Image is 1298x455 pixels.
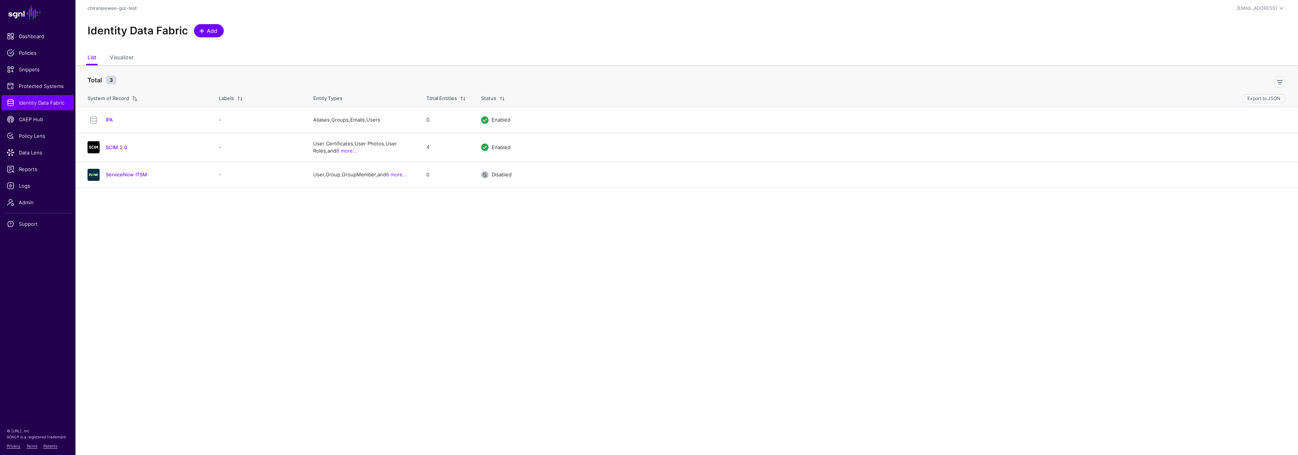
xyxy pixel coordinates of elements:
[88,76,102,84] strong: Total
[211,162,306,188] td: -
[7,116,69,123] span: CAEP Hub
[426,95,457,102] div: Total Entities
[419,133,474,162] td: 4
[2,162,74,177] a: Reports
[106,171,147,177] a: ServiceNow ITSM
[492,144,511,150] span: Enabled
[7,165,69,173] span: Reports
[2,145,74,160] a: Data Lens
[7,132,69,140] span: Policy Lens
[7,49,69,57] span: Policies
[2,195,74,210] a: Admin
[419,107,474,133] td: 0
[7,149,69,156] span: Data Lens
[88,169,100,181] img: svg+xml;base64,PHN2ZyB3aWR0aD0iNjQiIGhlaWdodD0iNjQiIHZpZXdCb3g9IjAgMCA2NCA2NCIgZmlsbD0ibm9uZSIgeG...
[2,128,74,143] a: Policy Lens
[1242,94,1286,103] button: Export to JSON
[7,82,69,90] span: Protected Systems
[306,107,419,133] td: Aliases, Groups, Emails, Users
[7,99,69,106] span: Identity Data Fabric
[110,51,134,65] a: Visualizer
[313,95,342,101] span: Entity Types
[2,112,74,127] a: CAEP Hub
[7,220,69,228] span: Support
[2,62,74,77] a: Snippets
[7,199,69,206] span: Admin
[336,148,357,154] a: 8 more...
[7,182,69,190] span: Logs
[26,444,37,448] a: Terms
[88,5,137,11] a: chiranjeewee-gsz-test
[2,45,74,60] a: Policies
[194,24,224,37] a: Add
[386,171,407,177] a: 6 more...
[306,133,419,162] td: User Certificates, User Photos, User Roles, and
[43,444,57,448] a: Patents
[7,32,69,40] span: Dashboard
[5,5,71,21] a: SGNL
[88,51,96,65] a: List
[211,133,306,162] td: -
[2,29,74,44] a: Dashboard
[106,76,117,85] small: 3
[419,162,474,188] td: 0
[1237,5,1277,12] div: [EMAIL_ADDRESS]
[219,95,234,102] div: Labels
[88,141,100,153] img: svg+xml;base64,PHN2ZyB3aWR0aD0iNjQiIGhlaWdodD0iNjQiIHZpZXdCb3g9IjAgMCA2NCA2NCIgZmlsbD0ibm9uZSIgeG...
[2,178,74,193] a: Logs
[492,117,511,123] span: Enabled
[7,66,69,73] span: Snippets
[2,79,74,94] a: Protected Systems
[306,162,419,188] td: User, Group, GroupMember, and
[88,95,129,102] div: System of Record
[106,117,113,123] a: IPA
[7,444,20,448] a: Privacy
[492,171,512,177] span: Disabled
[2,95,74,110] a: Identity Data Fabric
[88,25,188,37] h2: Identity Data Fabric
[206,27,218,35] span: Add
[481,95,496,102] div: Status
[106,144,127,150] a: SCIM 2.0
[211,107,306,133] td: -
[7,434,69,440] p: SGNL® is a registered trademark
[7,428,69,434] p: © [URL], Inc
